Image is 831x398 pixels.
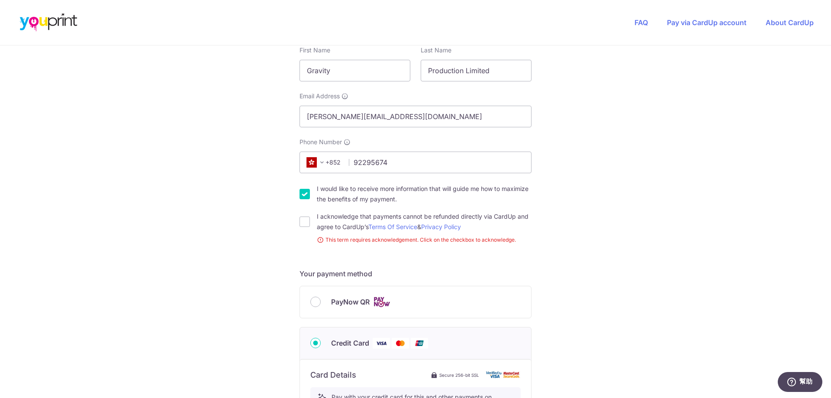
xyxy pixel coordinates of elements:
input: Last name [421,60,531,81]
span: Credit Card [331,338,369,348]
a: Pay via CardUp account [667,18,747,27]
label: Last Name [421,46,451,55]
img: Visa [373,338,390,349]
label: First Name [300,46,330,55]
label: I would like to receive more information that will guide me how to maximize the benefits of my pa... [317,184,531,204]
span: Secure 256-bit SSL [439,372,479,379]
span: +852 [304,157,343,168]
input: Email address [300,106,531,127]
span: Phone Number [300,138,342,146]
input: First name [300,60,410,81]
iframe: 開啟您可用於找到更多資訊的 Widget [777,372,822,394]
img: Cards logo [373,297,390,307]
div: Credit Card Visa Mastercard Union Pay [310,338,521,349]
span: +852 [306,157,327,168]
img: card secure [486,371,521,379]
a: Privacy Policy [421,223,461,230]
small: This term requires acknowledgement. Click on the checkbox to acknowledge. [317,236,531,244]
div: PayNow QR Cards logo [310,297,521,307]
img: Union Pay [411,338,428,349]
a: Terms Of Service [368,223,417,230]
img: Mastercard [392,338,409,349]
h6: Card Details [310,370,356,380]
span: PayNow QR [331,297,370,307]
a: About CardUp [766,18,814,27]
a: FAQ [635,18,648,27]
label: I acknowledge that payments cannot be refunded directly via CardUp and agree to CardUp’s & [317,211,531,232]
h5: Your payment method [300,269,531,279]
span: Email Address [300,92,340,100]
